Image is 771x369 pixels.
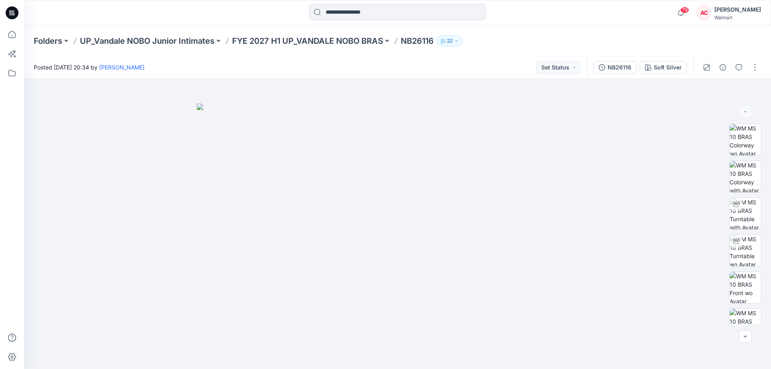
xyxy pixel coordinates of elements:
button: NB26116 [594,61,636,74]
div: NB26116 [608,63,631,72]
img: WM MS 10 BRAS Back wo Avatar [730,309,761,340]
div: [PERSON_NAME] [714,5,761,14]
p: NB26116 [401,35,434,47]
a: FYE 2027 H1 UP_VANDALE NOBO BRAS [232,35,383,47]
img: WM MS 10 BRAS Turntable wo Avatar [730,235,761,266]
img: WM MS 10 BRAS Colorway with Avatar [730,161,761,192]
a: [PERSON_NAME] [99,64,145,71]
div: Walmart [714,14,761,20]
img: WM MS 10 BRAS Colorway wo Avatar [730,124,761,155]
a: Folders [34,35,62,47]
div: AC [697,6,711,20]
span: Posted [DATE] 20:34 by [34,63,145,71]
a: UP_Vandale NOBO Junior Intimates [80,35,214,47]
div: Soft Silver [654,63,682,72]
img: WM MS 10 BRAS Front wo Avatar [730,272,761,303]
p: 22 [447,37,453,45]
img: WM MS 10 BRAS Turntable with Avatar [730,198,761,229]
span: 79 [680,7,689,13]
button: 22 [437,35,463,47]
button: Soft Silver [640,61,687,74]
button: Details [716,61,729,74]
